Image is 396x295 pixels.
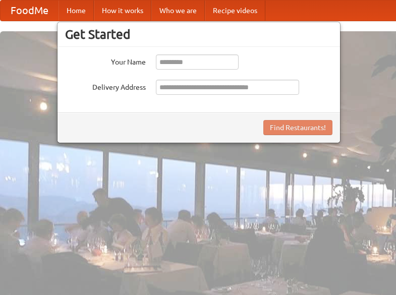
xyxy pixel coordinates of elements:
[1,1,59,21] a: FoodMe
[151,1,205,21] a: Who we are
[65,54,146,67] label: Your Name
[263,120,332,135] button: Find Restaurants!
[65,80,146,92] label: Delivery Address
[65,27,332,42] h3: Get Started
[205,1,265,21] a: Recipe videos
[94,1,151,21] a: How it works
[59,1,94,21] a: Home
